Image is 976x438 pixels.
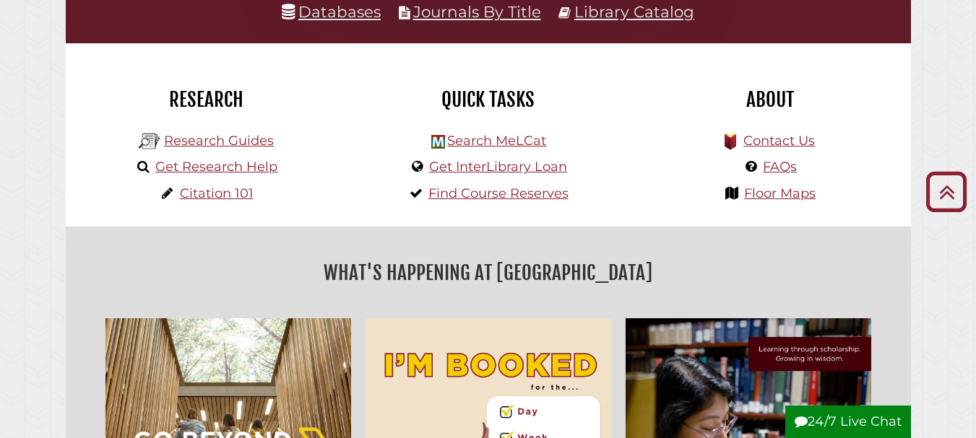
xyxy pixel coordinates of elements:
[77,256,900,289] h2: What's Happening at [GEOGRAPHIC_DATA]
[139,131,160,152] img: Hekman Library Logo
[920,180,972,203] a: Back to Top
[744,185,816,201] a: Floor Maps
[763,159,797,175] a: FAQs
[743,133,815,149] a: Contact Us
[155,159,277,175] a: Get Research Help
[282,2,381,21] a: Databases
[431,135,445,149] img: Hekman Library Logo
[429,159,567,175] a: Get InterLibrary Loan
[447,133,546,149] a: Search MeLCat
[180,185,254,201] a: Citation 101
[640,87,900,112] h2: About
[358,87,618,112] h2: Quick Tasks
[428,185,569,201] a: Find Course Reserves
[413,2,541,21] a: Journals By Title
[574,2,694,21] a: Library Catalog
[77,87,337,112] h2: Research
[164,133,274,149] a: Research Guides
